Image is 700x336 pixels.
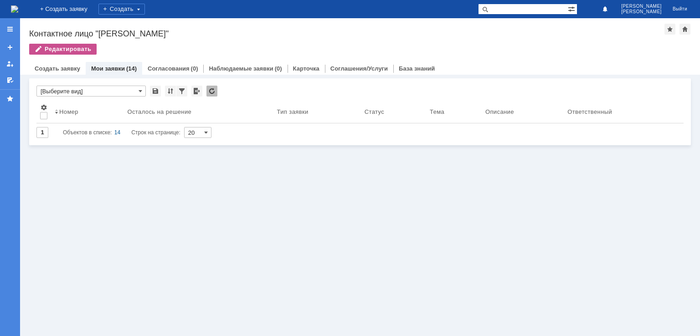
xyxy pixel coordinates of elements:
[621,4,662,9] span: [PERSON_NAME]
[150,86,161,97] div: Сохранить вид
[124,100,273,123] th: Осталось на решение
[361,100,426,123] th: Статус
[98,4,145,15] div: Создать
[430,108,444,115] div: Тема
[293,65,319,72] a: Карточка
[91,65,125,72] a: Мои заявки
[114,127,120,138] div: 14
[568,4,577,13] span: Расширенный поиск
[567,108,612,115] div: Ответственный
[35,65,80,72] a: Создать заявку
[51,100,124,123] th: Номер
[3,73,17,87] a: Мои согласования
[148,65,190,72] a: Согласования
[426,100,482,123] th: Тема
[11,5,18,13] img: logo
[206,86,217,97] div: Обновлять список
[63,127,180,138] i: Строк на странице:
[209,65,273,72] a: Наблюдаемые заявки
[679,24,690,35] div: Сделать домашней страницей
[3,40,17,55] a: Создать заявку
[11,5,18,13] a: Перейти на домашнюю страницу
[29,29,664,38] div: Контактное лицо "[PERSON_NAME]"
[127,108,191,115] div: Осталось на решение
[176,86,187,97] div: Фильтрация...
[191,86,202,97] div: Экспорт списка
[365,108,384,115] div: Статус
[330,65,388,72] a: Соглашения/Услуги
[273,100,360,123] th: Тип заявки
[3,56,17,71] a: Мои заявки
[165,86,176,97] div: Сортировка...
[564,100,676,123] th: Ответственный
[59,108,78,115] div: Номер
[63,129,112,136] span: Объектов в списке:
[40,104,47,111] span: Настройки
[664,24,675,35] div: Добавить в избранное
[275,65,282,72] div: (0)
[277,108,308,115] div: Тип заявки
[485,108,514,115] div: Описание
[621,9,662,15] span: [PERSON_NAME]
[126,65,137,72] div: (14)
[191,65,198,72] div: (0)
[399,65,435,72] a: База знаний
